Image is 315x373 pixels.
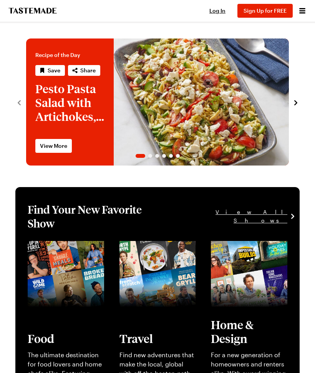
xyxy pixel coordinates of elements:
[28,202,157,230] h1: Find Your New Favorite Show
[28,242,87,258] a: View full content for [object Object]
[237,4,293,18] button: Sign Up for FREE
[148,154,152,158] span: Go to slide 2
[68,65,100,76] button: Share
[297,6,307,16] button: Open menu
[35,139,72,153] a: View More
[8,8,58,14] a: To Tastemade Home Page
[40,142,67,150] span: View More
[48,67,60,74] span: Save
[211,242,270,258] a: View full content for [object Object]
[202,7,233,15] button: Log In
[169,154,173,158] span: Go to slide 5
[136,154,145,158] span: Go to slide 1
[176,154,180,158] span: Go to slide 6
[119,242,179,258] a: View full content for [object Object]
[292,97,300,107] button: navigate to next item
[155,154,159,158] span: Go to slide 3
[26,38,289,166] div: 1 / 6
[209,7,225,14] span: Log In
[35,65,65,76] button: Save recipe
[162,154,166,158] span: Go to slide 4
[15,97,23,107] button: navigate to previous item
[244,7,287,14] span: Sign Up for FREE
[80,67,96,74] span: Share
[157,208,287,225] a: View All Shows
